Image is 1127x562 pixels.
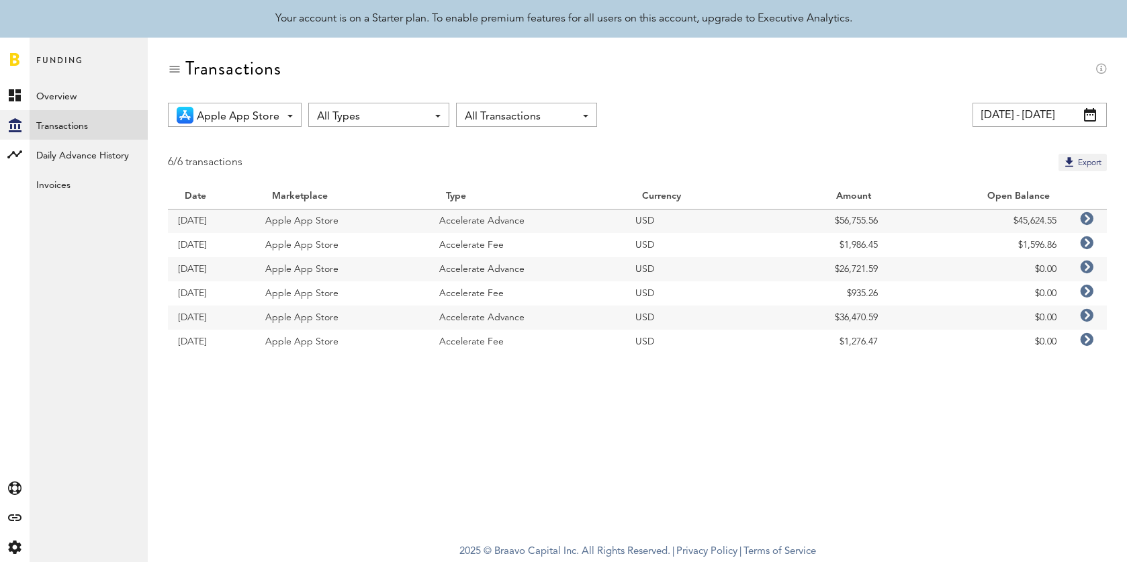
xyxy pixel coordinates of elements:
td: USD [625,306,760,330]
td: $1,596.86 [888,233,1067,257]
td: Accelerate Advance [429,209,625,233]
a: Daily Advance History [30,140,148,169]
span: Funding [36,52,83,81]
button: Export [1058,154,1107,171]
a: Overview [30,81,148,110]
a: Privacy Policy [676,547,737,557]
td: $56,755.56 [760,209,888,233]
td: Apple App Store [255,330,429,354]
td: $0.00 [888,330,1067,354]
span: All Types [317,105,427,128]
td: Apple App Store [255,233,429,257]
td: $26,721.59 [760,257,888,281]
span: 2025 © Braavo Capital Inc. All Rights Reserved. [459,542,670,562]
span: All Transactions [465,105,575,128]
td: Accelerate Fee [429,233,625,257]
img: Export [1063,155,1076,169]
td: Accelerate Fee [429,330,625,354]
td: Accelerate Fee [429,281,625,306]
td: [DATE] [168,330,255,354]
td: $935.26 [760,281,888,306]
td: USD [625,281,760,306]
td: [DATE] [168,257,255,281]
td: USD [625,233,760,257]
iframe: Opens a widget where you can find more information [1022,522,1114,555]
th: Currency [625,185,760,209]
div: Your account is on a Starter plan. To enable premium features for all users on this account, upgr... [275,11,852,27]
td: USD [625,330,760,354]
th: Date [168,185,255,209]
th: Amount [760,185,888,209]
td: Accelerate Advance [429,306,625,330]
td: $1,276.47 [760,330,888,354]
td: $0.00 [888,257,1067,281]
th: Marketplace [255,185,429,209]
span: Apple App Store [197,105,279,128]
div: Transactions [185,58,281,79]
td: [DATE] [168,306,255,330]
td: [DATE] [168,281,255,306]
td: $0.00 [888,306,1067,330]
td: Accelerate Advance [429,257,625,281]
div: 6/6 transactions [168,154,242,171]
td: Apple App Store [255,257,429,281]
td: [DATE] [168,209,255,233]
td: Apple App Store [255,306,429,330]
a: Terms of Service [743,547,816,557]
td: $36,470.59 [760,306,888,330]
img: 21.png [177,107,193,124]
td: Apple App Store [255,209,429,233]
a: Invoices [30,169,148,199]
td: $45,624.55 [888,209,1067,233]
td: $1,986.45 [760,233,888,257]
td: USD [625,209,760,233]
td: [DATE] [168,233,255,257]
th: Open Balance [888,185,1067,209]
td: $0.00 [888,281,1067,306]
th: Type [429,185,625,209]
td: Apple App Store [255,281,429,306]
a: Transactions [30,110,148,140]
td: USD [625,257,760,281]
